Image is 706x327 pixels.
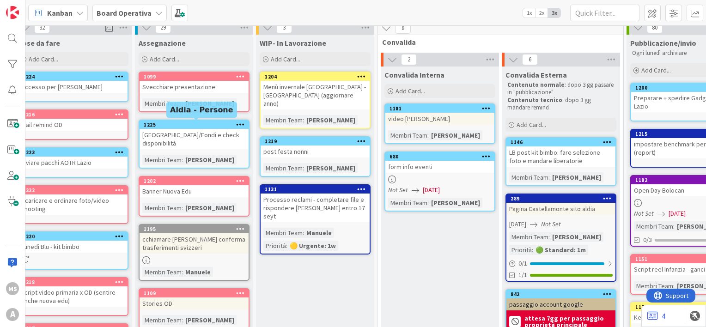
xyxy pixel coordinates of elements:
div: 1220Lunedì Blu - kit bimbo [18,232,128,253]
div: [PERSON_NAME] [429,130,482,140]
div: 1219 [265,138,370,145]
span: WIP- In Lavorazione [260,38,326,48]
span: : [182,267,183,277]
div: 1224Accesso per [PERSON_NAME] [18,73,128,93]
i: Not Set [541,220,561,228]
div: LB post kit bimbo: fare selezione foto e mandare liberatorie [506,146,615,167]
div: form info eventi [385,161,494,173]
span: Add Card... [150,55,179,63]
div: 1099 [144,73,249,80]
a: 4 [647,310,665,321]
div: Membri Team [634,281,673,291]
div: [PERSON_NAME] [183,203,237,213]
div: Membri Team [634,221,673,231]
span: Add Card... [641,66,671,74]
div: 1219post festa nonni [261,137,370,157]
div: 1146LB post kit bimbo: fare selezione foto e mandare liberatorie [506,138,615,167]
div: [PERSON_NAME] [550,232,603,242]
div: 1204Menù invernale [GEOGRAPHIC_DATA] - [GEOGRAPHIC_DATA] (aggiornare anno) [261,73,370,109]
div: 1225[GEOGRAPHIC_DATA]/Fondi e check disponibilità [140,121,249,149]
div: Svecchiare presentazione [140,81,249,93]
div: 1131 [265,186,370,193]
span: : [548,232,550,242]
span: Add Card... [396,87,425,95]
div: 1099 [140,73,249,81]
div: 1219 [261,137,370,145]
span: 1/1 [518,270,527,280]
span: [DATE] [669,209,686,218]
div: passaggio account google [506,298,615,310]
div: Membri Team [142,267,182,277]
div: [GEOGRAPHIC_DATA]/Fondi e check disponibilità [140,129,249,149]
div: 680 [385,152,494,161]
span: Kanban [47,7,73,18]
h5: Aldia - Persone [170,105,233,114]
div: 1202 [140,177,249,185]
span: : [303,163,304,173]
div: 842 [506,290,615,298]
div: Priorità [509,245,532,255]
div: 1146 [506,138,615,146]
div: Membri Team [509,232,548,242]
span: Assegnazione [139,38,186,48]
span: : [182,155,183,165]
div: 842passaggio account google [506,290,615,310]
div: 680 [390,153,494,160]
span: : [286,241,287,251]
div: 1109Stories OD [140,289,249,309]
div: 1204 [265,73,370,80]
span: Convalida Interna [384,70,444,79]
span: 29 [155,22,171,33]
div: Mail remind OD [18,119,128,131]
div: Accesso per [PERSON_NAME] [18,81,128,93]
div: cchiamare [PERSON_NAME] conferma trasferimenti svizzeri [140,233,249,254]
div: 1222 [23,187,128,194]
div: 1131Processo reclami - completare file e rispondere [PERSON_NAME] entro 17 seyt [261,185,370,222]
span: [DATE] [509,219,526,229]
div: Banner Nuova Edu [140,185,249,197]
div: 1216 [18,110,128,119]
div: 1218script video primaria x OD (sentire anche nuova edu) [18,278,128,307]
span: 6 [522,54,538,65]
div: Membri Team [263,163,303,173]
div: 🟢 Standard: 1m [533,245,588,255]
div: 1224 [18,73,128,81]
span: 32 [34,22,50,33]
div: Stories OD [140,297,249,309]
div: [PERSON_NAME] [429,198,482,208]
div: Membri Team [142,155,182,165]
div: Scaricare e ordinare foto/video shooting [18,194,128,215]
div: 1195 [144,226,249,232]
span: Convalida [382,37,612,47]
div: Membri Team [142,203,182,213]
span: 8 [395,23,411,34]
span: : [182,315,183,325]
input: Quick Filter... [570,5,639,21]
div: 1223 [23,149,128,156]
span: Add Card... [517,121,546,129]
span: 0/3 [643,235,652,245]
span: 0 / 1 [518,259,527,268]
div: [PERSON_NAME] [304,163,358,173]
div: 1218 [23,279,128,285]
div: A [6,308,19,321]
div: 1099Svecchiare presentazione [140,73,249,93]
div: Membri Team [388,130,427,140]
div: 1109 [144,290,249,297]
div: 1216Mail remind OD [18,110,128,131]
p: : dopo 3 gg passare in "pubblicazione" [507,81,615,97]
div: [PERSON_NAME] [304,115,358,125]
div: Priorità [263,241,286,251]
strong: Contenuto tecnico [507,96,562,104]
span: Convalida Esterna [505,70,567,79]
span: 2x [536,8,548,18]
div: 289 [511,195,615,202]
span: : [427,130,429,140]
div: 842 [511,291,615,297]
div: [PERSON_NAME] [183,98,237,109]
div: 1202Banner Nuova Edu [140,177,249,197]
div: 1218 [18,278,128,286]
div: 1225 [140,121,249,129]
span: Support [19,1,42,12]
span: : [673,281,675,291]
